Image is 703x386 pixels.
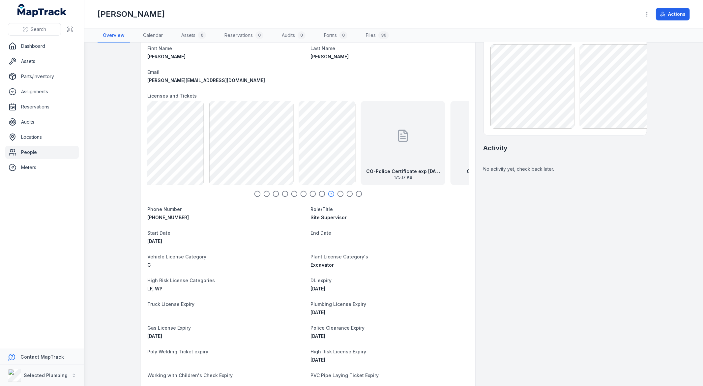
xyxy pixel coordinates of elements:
h2: Activity [483,143,508,153]
span: [DATE] [311,310,326,315]
span: [DATE] [148,238,162,244]
div: 36 [378,31,389,39]
a: Reservations0 [219,29,269,43]
span: Last Name [311,45,336,51]
span: High Risk License Expiry [311,349,366,354]
time: 18/09/1998, 12:00:00 am [148,238,162,244]
strong: CO - Excavator Ticket [467,168,518,175]
span: LF, WP [148,286,163,291]
span: 175.17 KB [366,175,440,180]
time: 24/02/2026, 12:00:00 am [148,333,162,339]
strong: Contact MapTrack [20,354,64,360]
strong: CO-Police Certificate exp [DATE] [366,168,440,175]
div: 0 [298,31,306,39]
span: Plumbing License Expiry [311,301,366,307]
span: DL expiry [311,278,332,283]
span: 568.76 KB [467,175,518,180]
span: [PERSON_NAME] [148,54,186,59]
span: [DATE] [311,333,326,339]
a: Assignments [5,85,79,98]
a: Forms0 [319,29,353,43]
span: High Risk License Categories [148,278,215,283]
div: 0 [255,31,263,39]
span: PVC Pipe Laying Ticket Expiry [311,372,379,378]
span: Poly Welding Ticket expiry [148,349,209,354]
span: [DATE] [148,333,162,339]
span: First Name [148,45,172,51]
span: Role/Title [311,206,333,212]
span: Search [31,26,46,33]
span: [PERSON_NAME][EMAIL_ADDRESS][DOMAIN_NAME] [148,77,265,83]
span: Start Date [148,230,171,236]
div: 0 [339,31,347,39]
strong: Selected Plumbing [24,372,68,378]
time: 08/12/2028, 12:00:00 am [311,286,326,291]
a: Overview [98,29,130,43]
button: Search [8,23,61,36]
a: Locations [5,131,79,144]
span: Phone Number [148,206,182,212]
span: Site Supervisor [311,215,347,220]
a: Assets0 [176,29,211,43]
a: Calendar [138,29,168,43]
span: Excavator [311,262,334,268]
a: Files36 [361,29,394,43]
span: [DATE] [311,357,326,363]
span: C [148,262,151,268]
a: Assets [5,55,79,68]
div: 0 [198,31,206,39]
a: People [5,146,79,159]
h1: [PERSON_NAME] [98,9,165,19]
span: Police Clearance Expiry [311,325,365,331]
span: Working with Children's Check Expiry [148,372,233,378]
button: Actions [656,8,690,20]
a: Meters [5,161,79,174]
a: Audits [5,115,79,129]
span: [PHONE_NUMBER] [148,215,189,220]
time: 05/02/2026, 12:00:00 am [311,310,326,315]
a: Reservations [5,100,79,113]
span: Email [148,69,160,75]
a: Parts/Inventory [5,70,79,83]
span: End Date [311,230,332,236]
span: Plant License Category's [311,254,368,259]
span: No activity yet, check back later. [483,166,554,172]
time: 22/02/2026, 12:00:00 am [311,357,326,363]
a: MapTrack [17,4,67,17]
a: Dashboard [5,40,79,53]
span: [PERSON_NAME] [311,54,349,59]
span: Licenses and Tickets [148,93,197,99]
span: Gas License Expiry [148,325,191,331]
time: 21/07/2027, 12:00:00 am [311,333,326,339]
span: [DATE] [311,286,326,291]
span: Vehicle License Category [148,254,207,259]
span: Truck License Expiry [148,301,195,307]
a: Audits0 [277,29,311,43]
